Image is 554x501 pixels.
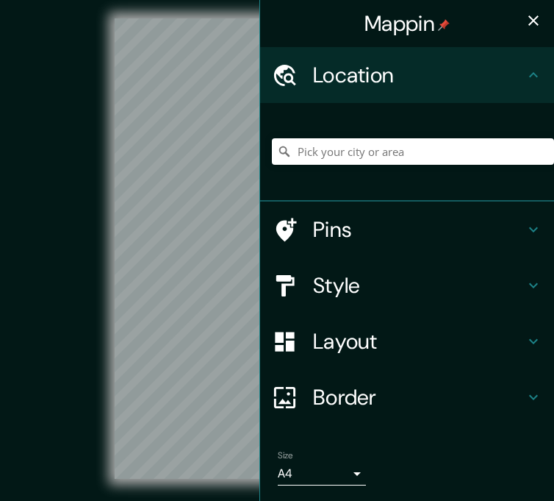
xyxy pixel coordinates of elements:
h4: Layout [313,328,525,355]
label: Size [278,450,293,462]
div: Style [260,257,554,313]
h4: Border [313,384,525,411]
h4: Mappin [364,10,450,37]
div: A4 [278,462,366,486]
h4: Style [313,272,525,299]
h4: Location [313,62,525,88]
div: Pins [260,202,554,257]
input: Pick your city or area [272,138,554,165]
div: Location [260,47,554,103]
canvas: Map [115,18,440,479]
img: pin-icon.png [438,19,450,31]
div: Layout [260,313,554,369]
div: Border [260,369,554,425]
h4: Pins [313,216,525,243]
